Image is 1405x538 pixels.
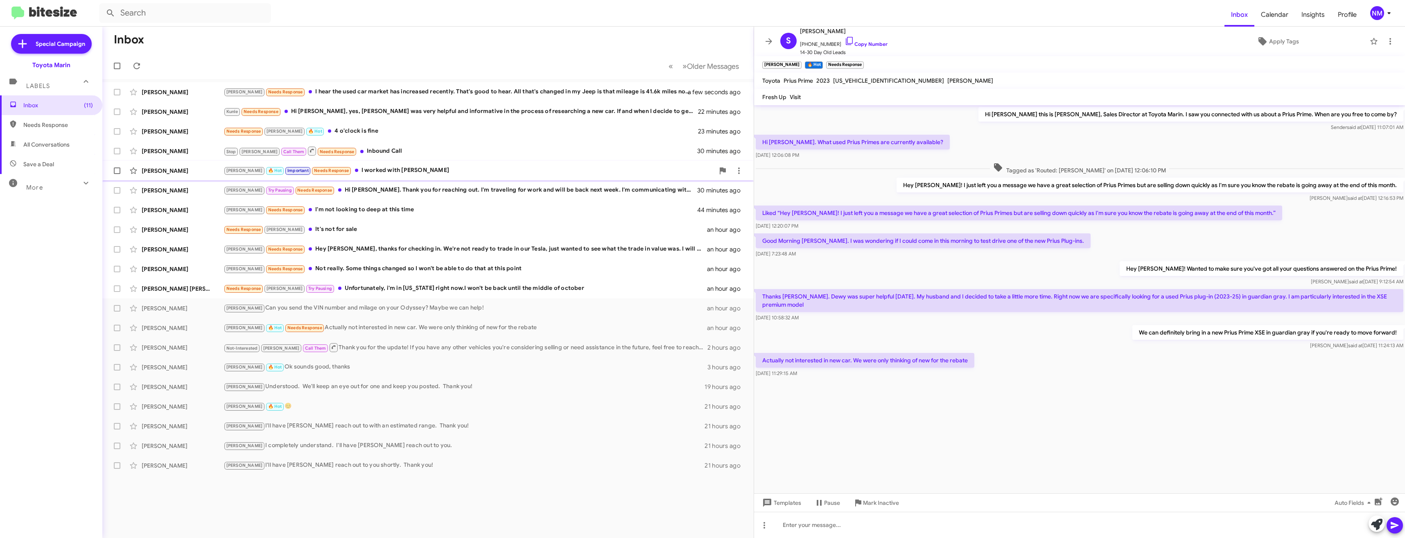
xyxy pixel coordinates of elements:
div: 4 o'clock is fine [224,127,698,136]
span: [PERSON_NAME] [226,207,263,212]
p: We can definitely bring in a new Prius Prime XSE in guardian gray if you're ready to move forward! [1132,325,1403,340]
div: Inbound Call [224,146,698,156]
span: Try Pausing [268,188,292,193]
button: Templates [754,495,808,510]
div: [PERSON_NAME] [PERSON_NAME] [142,285,224,293]
span: [PERSON_NAME] [226,168,263,173]
div: It's not for sale [224,225,707,234]
span: [PERSON_NAME] [226,325,263,330]
span: Save a Deal [23,160,54,168]
div: 2 hours ago [707,344,747,352]
span: S [786,34,791,47]
span: Needs Response [287,325,322,330]
span: Call Them [283,149,305,154]
span: [PERSON_NAME] [226,384,263,389]
span: [PERSON_NAME] [226,463,263,468]
div: [PERSON_NAME] [142,245,224,253]
span: Call Them [305,346,326,351]
a: Insights [1295,3,1331,27]
span: [PERSON_NAME] [226,89,263,95]
input: Search [99,3,271,23]
span: Needs Response [244,109,278,114]
button: NM [1363,6,1396,20]
span: Needs Response [226,129,261,134]
a: Special Campaign [11,34,92,54]
div: [PERSON_NAME] [142,383,224,391]
button: Previous [664,58,678,75]
span: 2023 [816,77,830,84]
div: Actually not interested in new car. We were only thinking of new for the rebate [224,323,707,332]
p: Hi [PERSON_NAME] this is [PERSON_NAME], Sales Director at Toyota Marin. I saw you connected with ... [978,107,1403,122]
span: Visit [790,93,801,101]
div: [PERSON_NAME] [142,186,224,194]
p: Good Morning [PERSON_NAME]. I was wondering if I could come in this morning to test drive one of ... [756,233,1091,248]
span: [PERSON_NAME] [226,305,263,311]
div: 30 minutes ago [698,186,747,194]
div: 3 hours ago [707,363,747,371]
h1: Inbox [114,33,144,46]
div: 21 hours ago [705,442,747,450]
div: [PERSON_NAME] [142,442,224,450]
span: (11) [84,101,93,109]
div: an hour ago [707,304,747,312]
div: Hi [PERSON_NAME], yes, [PERSON_NAME] was very helpful and informative in the process of researchi... [224,107,698,116]
span: Prius Prime [784,77,813,84]
div: an hour ago [707,245,747,253]
span: [PERSON_NAME] [267,227,303,232]
a: Profile [1331,3,1363,27]
p: Hi [PERSON_NAME]. What used Prius Primes are currently available? [756,135,950,149]
span: Not-Interested [226,346,258,351]
small: [PERSON_NAME] [762,61,802,69]
button: Mark Inactive [847,495,906,510]
span: [DATE] 10:58:32 AM [756,314,799,321]
div: Not really. Some things changed so I won't be able to do that at this point [224,264,707,274]
p: Hey [PERSON_NAME]! I just left you a message we have a great selection of Prius Primes but are se... [897,178,1403,192]
div: [PERSON_NAME] [142,108,224,116]
div: [PERSON_NAME] [142,206,224,214]
span: Mark Inactive [863,495,899,510]
p: Liked “Hey [PERSON_NAME]! I just left you a message we have a great selection of Prius Primes but... [756,206,1282,220]
div: [PERSON_NAME] [142,167,224,175]
div: [PERSON_NAME] [142,344,224,352]
span: [PERSON_NAME] [DATE] 9:12:54 AM [1311,278,1403,285]
span: Needs Response [23,121,93,129]
span: [DATE] 11:29:15 AM [756,370,797,376]
span: Needs Response [268,266,303,271]
span: Calendar [1254,3,1295,27]
span: Needs Response [268,89,303,95]
div: Hey [PERSON_NAME], thanks for checking in. We're not ready to trade in our Tesla, just wanted to ... [224,244,707,254]
div: [PERSON_NAME] [142,402,224,411]
div: [PERSON_NAME] [142,88,224,96]
p: Actually not interested in new car. We were only thinking of new for the rebate [756,353,974,368]
span: » [682,61,687,71]
span: Important [287,168,309,173]
div: Toyota Marin [32,61,70,69]
span: said at [1348,195,1362,201]
span: [PERSON_NAME] [267,129,303,134]
span: [PERSON_NAME] [947,77,993,84]
button: Next [678,58,744,75]
span: [PERSON_NAME] [226,443,263,448]
button: Auto Fields [1328,495,1380,510]
div: 19 hours ago [705,383,747,391]
div: 😊 [224,402,705,411]
span: Fresh Up [762,93,786,101]
span: [PERSON_NAME] [DATE] 11:24:13 AM [1310,342,1403,348]
div: Ok sounds good, thanks [224,362,707,372]
div: I worked with [PERSON_NAME] [224,166,714,175]
span: Sender [DATE] 11:07:01 AM [1331,124,1403,130]
span: More [26,184,43,191]
span: 🔥 Hot [308,129,322,134]
div: 21 hours ago [705,422,747,430]
a: Inbox [1224,3,1254,27]
div: an hour ago [707,324,747,332]
div: [PERSON_NAME] [142,324,224,332]
span: [PERSON_NAME] [226,266,263,271]
div: [PERSON_NAME] [142,147,224,155]
span: said at [1347,124,1361,130]
span: [PERSON_NAME] [226,246,263,252]
span: Stop [226,149,236,154]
